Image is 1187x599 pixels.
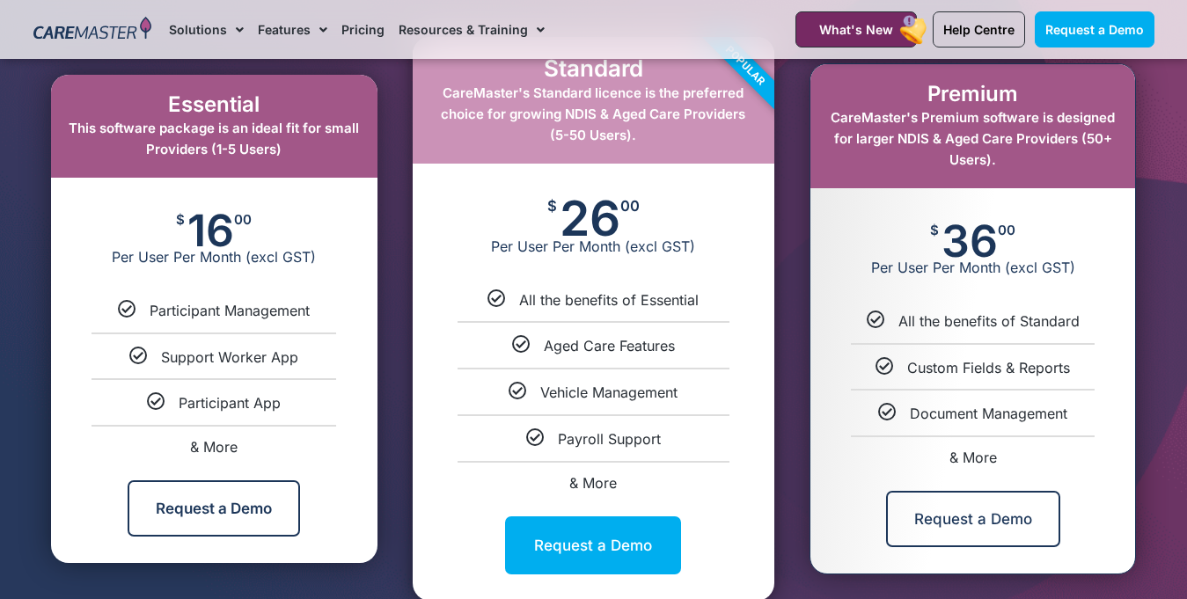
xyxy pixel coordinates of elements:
[1045,22,1144,37] span: Request a Demo
[430,55,757,82] h2: Standard
[933,11,1025,47] a: Help Centre
[886,491,1060,547] a: Request a Demo
[998,223,1015,237] span: 00
[33,17,152,43] img: CareMaster Logo
[1035,11,1154,47] a: Request a Demo
[544,337,675,354] span: Aged Care Features
[179,394,281,412] span: Participant App
[161,348,298,366] span: Support Worker App
[569,474,617,492] span: & More
[441,84,745,143] span: CareMaster's Standard licence is the preferred choice for growing NDIS & Aged Care Providers (5-5...
[540,384,678,401] span: Vehicle Management
[190,438,238,456] span: & More
[819,22,893,37] span: What's New
[128,480,300,537] a: Request a Demo
[930,223,939,237] span: $
[69,120,359,157] span: This software package is an ideal fit for small Providers (1-5 Users)
[942,223,998,259] span: 36
[547,199,557,214] span: $
[831,109,1115,168] span: CareMaster's Premium software is designed for larger NDIS & Aged Care Providers (50+ Users).
[560,199,620,237] span: 26
[795,11,917,47] a: What's New
[949,449,997,466] span: & More
[234,213,252,226] span: 00
[910,405,1067,422] span: Document Management
[51,248,377,266] span: Per User Per Month (excl GST)
[828,82,1117,107] h2: Premium
[620,199,640,214] span: 00
[943,22,1015,37] span: Help Centre
[505,516,681,574] a: Request a Demo
[413,237,774,255] span: Per User Per Month (excl GST)
[150,302,310,319] span: Participant Management
[519,291,699,309] span: All the benefits of Essential
[176,213,185,226] span: $
[898,312,1080,330] span: All the benefits of Standard
[558,430,661,448] span: Payroll Support
[810,259,1135,276] span: Per User Per Month (excl GST)
[187,213,234,248] span: 16
[907,359,1070,376] span: Custom Fields & Reports
[69,92,360,118] h2: Essential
